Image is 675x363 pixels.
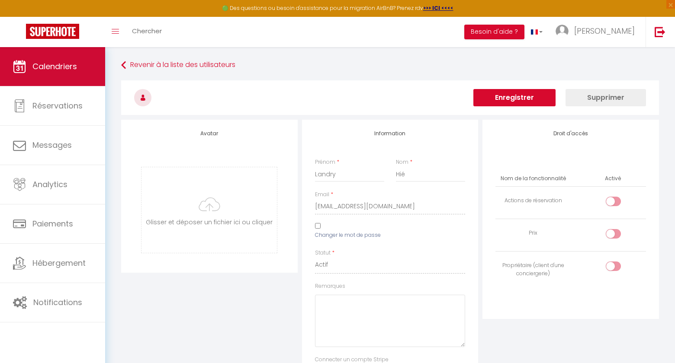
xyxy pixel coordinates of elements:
th: Activé [601,171,624,186]
div: Prix [499,229,567,237]
label: Email [315,191,329,199]
div: Actions de réservation [499,197,567,205]
label: Nom [396,158,408,166]
span: Messages [32,140,72,150]
h4: Avatar [134,131,285,137]
div: Propriétaire (client d'une conciergerie) [499,261,567,278]
img: ... [556,25,569,38]
span: Paiements [32,218,73,229]
span: Hébergement [32,258,86,268]
a: ... [PERSON_NAME] [549,17,646,47]
span: Chercher [132,26,162,35]
button: Enregistrer [473,89,556,106]
img: Super Booking [26,24,79,39]
label: Statut [315,249,331,257]
button: Supprimer [566,89,646,106]
h4: Droit d'accès [495,131,646,137]
th: Nom de la fonctionnalité [495,171,571,186]
span: Notifications [33,297,82,308]
span: [PERSON_NAME] [574,25,635,36]
button: Besoin d'aide ? [464,25,524,39]
span: Calendriers [32,61,77,72]
a: Revenir à la liste des utilisateurs [121,57,659,73]
a: Chercher [125,17,168,47]
img: logout [655,26,665,37]
span: Réservations [32,100,83,111]
label: Changer le mot de passe [315,231,381,239]
label: Prénom [315,158,335,166]
span: Analytics [32,179,67,190]
label: Remarques [315,282,345,290]
a: >>> ICI <<<< [423,4,453,12]
h4: Information [315,131,466,137]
